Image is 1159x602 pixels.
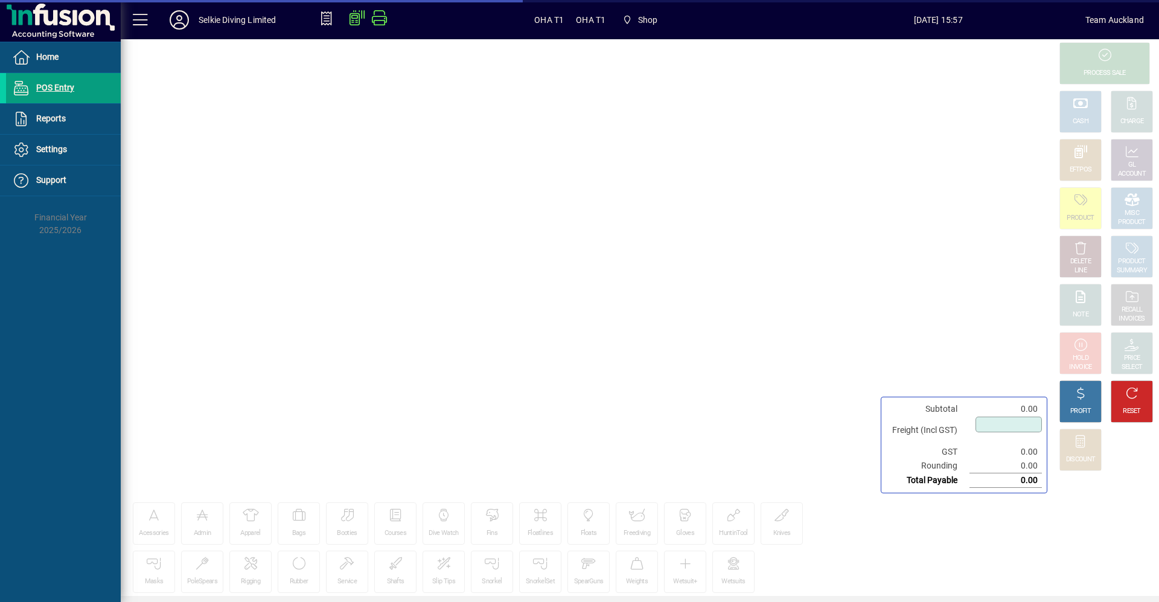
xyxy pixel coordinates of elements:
[721,577,745,586] div: Wetsuits
[969,473,1042,488] td: 0.00
[337,577,357,586] div: Service
[337,529,357,538] div: Booties
[292,529,305,538] div: Bags
[1073,354,1088,363] div: HOLD
[432,577,455,586] div: Slip Tips
[1070,165,1092,175] div: EFTPOS
[36,144,67,154] span: Settings
[36,175,66,185] span: Support
[1066,455,1095,464] div: DISCOUNT
[1073,310,1088,319] div: NOTE
[487,529,497,538] div: Fins
[719,529,747,538] div: HuntinTool
[624,529,650,538] div: Freediving
[1128,161,1136,170] div: GL
[194,529,211,538] div: Admin
[1069,363,1091,372] div: INVOICE
[290,577,308,586] div: Rubber
[1125,209,1139,218] div: MISC
[1123,407,1141,416] div: RESET
[199,10,276,30] div: Selkie Diving Limited
[969,402,1042,416] td: 0.00
[1118,257,1145,266] div: PRODUCT
[482,577,502,586] div: Snorkel
[791,10,1085,30] span: [DATE] 15:57
[1117,266,1147,275] div: SUMMARY
[1073,117,1088,126] div: CASH
[1084,69,1126,78] div: PROCESS SALE
[886,445,969,459] td: GST
[1118,218,1145,227] div: PRODUCT
[385,529,406,538] div: Courses
[526,577,555,586] div: SnorkelSet
[240,529,260,538] div: Apparel
[6,42,121,72] a: Home
[581,529,597,538] div: Floats
[886,416,969,445] td: Freight (Incl GST)
[1070,257,1091,266] div: DELETE
[145,577,164,586] div: Masks
[626,577,648,586] div: Weights
[886,402,969,416] td: Subtotal
[534,10,564,30] span: OHA T1
[676,529,694,538] div: Gloves
[1120,117,1144,126] div: CHARGE
[387,577,404,586] div: Shafts
[6,165,121,196] a: Support
[773,529,791,538] div: Knives
[1085,10,1144,30] div: Team Auckland
[1122,363,1143,372] div: SELECT
[618,9,662,31] span: Shop
[1070,407,1091,416] div: PROFIT
[241,577,260,586] div: Rigging
[36,52,59,62] span: Home
[6,135,121,165] a: Settings
[574,577,604,586] div: SpearGuns
[1122,306,1143,315] div: RECALL
[6,104,121,134] a: Reports
[1074,266,1087,275] div: LINE
[673,577,697,586] div: Wetsuit+
[638,10,658,30] span: Shop
[969,445,1042,459] td: 0.00
[160,9,199,31] button: Profile
[1118,170,1146,179] div: ACCOUNT
[1119,315,1145,324] div: INVOICES
[969,459,1042,473] td: 0.00
[36,114,66,123] span: Reports
[886,459,969,473] td: Rounding
[139,529,168,538] div: Acessories
[1067,214,1094,223] div: PRODUCT
[886,473,969,488] td: Total Payable
[187,577,217,586] div: PoleSpears
[1124,354,1140,363] div: PRICE
[576,10,605,30] span: OHA T1
[429,529,458,538] div: Dive Watch
[528,529,553,538] div: Floatlines
[36,83,74,92] span: POS Entry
